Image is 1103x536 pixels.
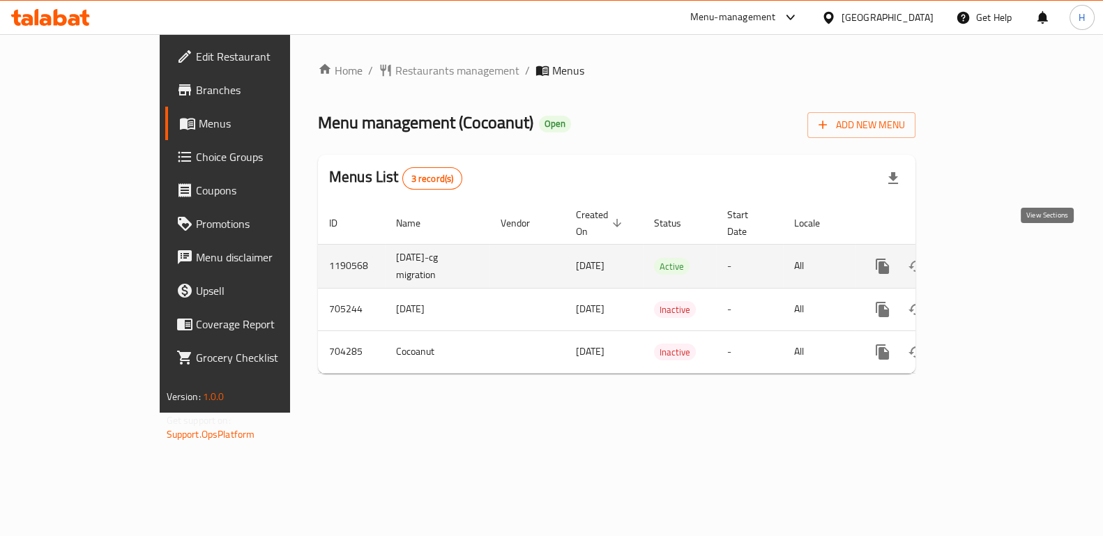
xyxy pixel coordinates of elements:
div: Export file [876,162,910,195]
td: All [783,288,855,330]
span: Edit Restaurant [196,48,333,65]
a: Coupons [165,174,344,207]
td: Cocoanut [385,330,489,373]
table: enhanced table [318,202,1011,374]
span: [DATE] [576,256,604,275]
span: Promotions [196,215,333,232]
a: Menu disclaimer [165,240,344,274]
a: Edit Restaurant [165,40,344,73]
span: Choice Groups [196,148,333,165]
div: Open [539,116,571,132]
span: Coupons [196,182,333,199]
span: 1.0.0 [203,388,225,406]
span: Inactive [654,302,696,318]
td: All [783,330,855,373]
button: more [866,335,899,369]
button: more [866,293,899,326]
a: Grocery Checklist [165,341,344,374]
span: Grocery Checklist [196,349,333,366]
span: Version: [167,388,201,406]
h2: Menus List [329,167,462,190]
span: Get support on: [167,411,231,429]
span: Open [539,118,571,130]
a: Promotions [165,207,344,240]
span: Status [654,215,699,231]
td: [DATE]-cg migration [385,244,489,288]
span: Menu disclaimer [196,249,333,266]
td: [DATE] [385,288,489,330]
td: 705244 [318,288,385,330]
span: Branches [196,82,333,98]
li: / [368,62,373,79]
a: Support.OpsPlatform [167,425,255,443]
a: Menus [165,107,344,140]
span: [DATE] [576,300,604,318]
td: All [783,244,855,288]
th: Actions [855,202,1011,245]
span: Add New Menu [819,116,904,134]
span: Locale [794,215,838,231]
button: more [866,250,899,283]
nav: breadcrumb [318,62,915,79]
button: Change Status [899,335,933,369]
div: Active [654,258,690,275]
span: Restaurants management [395,62,519,79]
button: Change Status [899,250,933,283]
span: Start Date [727,206,766,240]
a: Coverage Report [165,307,344,341]
span: Name [396,215,439,231]
div: Inactive [654,301,696,318]
button: Add New Menu [807,112,915,138]
div: [GEOGRAPHIC_DATA] [842,10,934,25]
a: Restaurants management [379,62,519,79]
a: Choice Groups [165,140,344,174]
div: Menu-management [690,9,776,26]
span: ID [329,215,356,231]
td: 704285 [318,330,385,373]
span: 3 record(s) [403,172,462,185]
button: Change Status [899,293,933,326]
span: Menus [552,62,584,79]
span: Inactive [654,344,696,360]
td: 1190568 [318,244,385,288]
span: Vendor [501,215,548,231]
span: Upsell [196,282,333,299]
td: - [716,288,783,330]
span: Coverage Report [196,316,333,332]
span: Menu management ( Cocoanut ) [318,107,533,138]
span: Menus [199,115,333,132]
a: Upsell [165,274,344,307]
li: / [525,62,530,79]
span: H [1079,10,1085,25]
span: Active [654,259,690,275]
span: Created On [576,206,626,240]
td: - [716,244,783,288]
a: Branches [165,73,344,107]
td: - [716,330,783,373]
div: Total records count [402,167,463,190]
span: [DATE] [576,342,604,360]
